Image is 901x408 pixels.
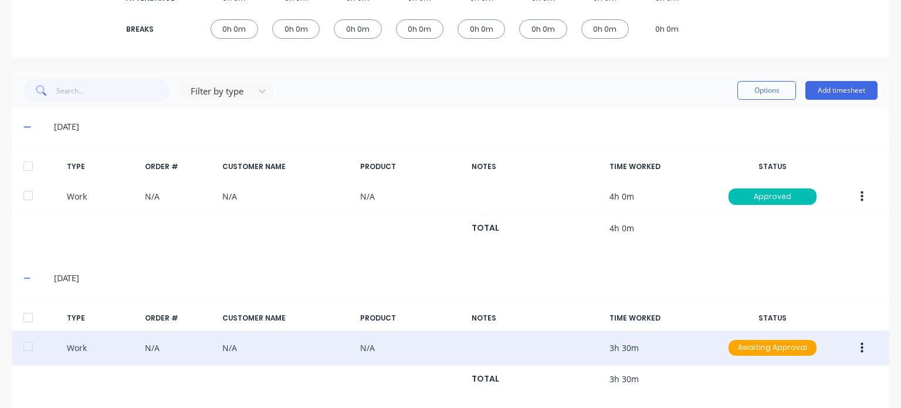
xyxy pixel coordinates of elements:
[643,19,690,39] div: 0h 0m
[56,79,171,102] input: Search...
[472,161,599,172] div: NOTES
[222,313,350,323] div: CUSTOMER NAME
[126,24,173,35] div: BREAKS
[737,81,796,100] button: Options
[222,161,350,172] div: CUSTOMER NAME
[721,161,824,172] div: STATUS
[360,161,463,172] div: PRODUCT
[396,19,443,39] div: 0h 0m
[458,19,505,39] div: 0h 0m
[334,19,381,39] div: 0h 0m
[54,272,878,285] div: [DATE]
[729,188,817,205] div: Approved
[805,81,878,100] button: Add timesheet
[272,19,320,39] div: 0h 0m
[472,313,599,323] div: NOTES
[54,120,878,133] div: [DATE]
[581,19,629,39] div: 0h 0m
[67,313,135,323] div: TYPE
[729,340,817,356] div: Awaiting Approval
[609,313,712,323] div: TIME WORKED
[721,313,824,323] div: STATUS
[519,19,567,39] div: 0h 0m
[211,19,258,39] div: 0h 0m
[67,161,135,172] div: TYPE
[360,313,463,323] div: PRODUCT
[145,161,213,172] div: ORDER #
[609,161,712,172] div: TIME WORKED
[145,313,213,323] div: ORDER #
